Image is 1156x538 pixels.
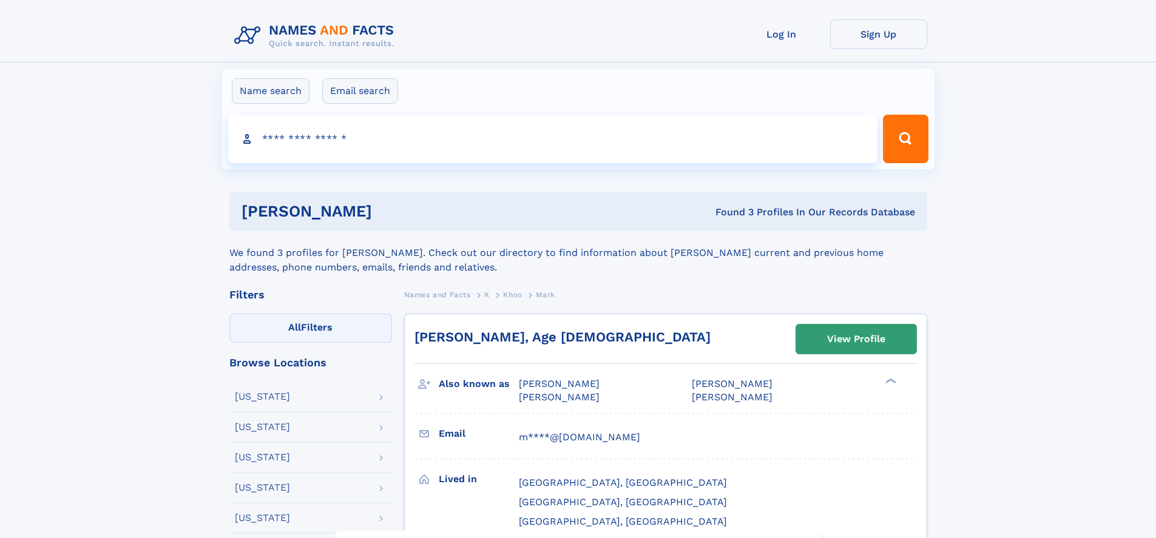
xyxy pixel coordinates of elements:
[235,513,290,523] div: [US_STATE]
[229,289,392,300] div: Filters
[503,287,522,302] a: Khoo
[733,19,830,49] a: Log In
[484,287,490,302] a: K
[796,324,916,354] a: View Profile
[544,206,915,219] div: Found 3 Profiles In Our Records Database
[322,78,398,104] label: Email search
[229,357,392,368] div: Browse Locations
[439,423,519,444] h3: Email
[827,325,885,353] div: View Profile
[519,496,727,508] span: [GEOGRAPHIC_DATA], [GEOGRAPHIC_DATA]
[692,378,772,389] span: [PERSON_NAME]
[229,314,392,343] label: Filters
[519,391,600,403] span: [PERSON_NAME]
[229,231,927,275] div: We found 3 profiles for [PERSON_NAME]. Check out our directory to find information about [PERSON_...
[235,483,290,493] div: [US_STATE]
[536,291,555,299] span: Mark
[229,19,404,52] img: Logo Names and Facts
[235,452,290,462] div: [US_STATE]
[882,377,897,385] div: ❯
[439,374,519,394] h3: Also known as
[235,392,290,402] div: [US_STATE]
[228,115,878,163] input: search input
[519,516,727,527] span: [GEOGRAPHIC_DATA], [GEOGRAPHIC_DATA]
[519,477,727,488] span: [GEOGRAPHIC_DATA], [GEOGRAPHIC_DATA]
[414,329,711,345] a: [PERSON_NAME], Age [DEMOGRAPHIC_DATA]
[235,422,290,432] div: [US_STATE]
[484,291,490,299] span: K
[439,469,519,489] h3: Lived in
[519,378,600,389] span: [PERSON_NAME]
[503,291,522,299] span: Khoo
[883,115,928,163] button: Search Button
[404,287,471,302] a: Names and Facts
[242,204,544,219] h1: [PERSON_NAME]
[232,78,309,104] label: Name search
[692,391,772,403] span: [PERSON_NAME]
[288,321,301,333] span: All
[830,19,927,49] a: Sign Up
